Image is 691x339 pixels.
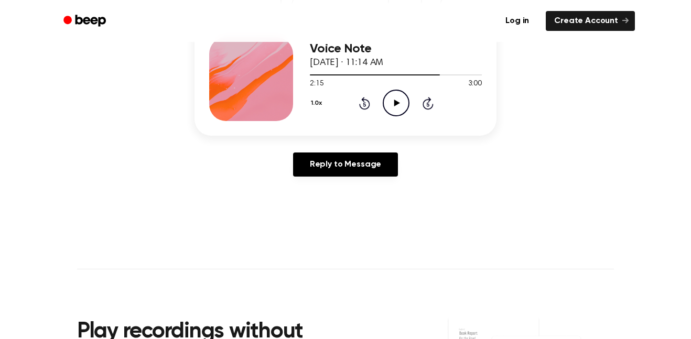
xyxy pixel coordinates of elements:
[468,79,482,90] span: 3:00
[310,79,323,90] span: 2:15
[56,11,115,31] a: Beep
[310,58,383,68] span: [DATE] · 11:14 AM
[495,9,539,33] a: Log in
[546,11,635,31] a: Create Account
[310,42,482,56] h3: Voice Note
[310,94,326,112] button: 1.0x
[293,152,398,177] a: Reply to Message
